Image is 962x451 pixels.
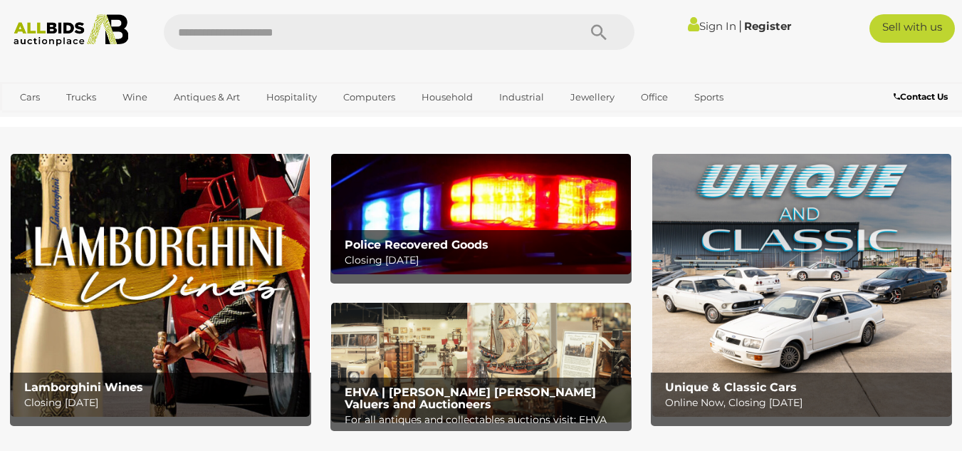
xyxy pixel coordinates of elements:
[345,385,596,412] b: EHVA | [PERSON_NAME] [PERSON_NAME] Valuers and Auctioneers
[738,18,742,33] span: |
[685,85,733,109] a: Sports
[345,411,624,429] p: For all antiques and collectables auctions visit: EHVA
[257,85,326,109] a: Hospitality
[490,85,553,109] a: Industrial
[57,85,105,109] a: Trucks
[688,19,736,33] a: Sign In
[113,85,157,109] a: Wine
[412,85,482,109] a: Household
[24,380,143,394] b: Lamborghini Wines
[869,14,955,43] a: Sell with us
[334,85,404,109] a: Computers
[345,252,624,269] p: Closing [DATE]
[331,303,630,423] a: EHVA | Evans Hastings Valuers and Auctioneers EHVA | [PERSON_NAME] [PERSON_NAME] Valuers and Auct...
[665,380,797,394] b: Unique & Classic Cars
[345,238,488,252] b: Police Recovered Goods
[331,154,630,274] a: Police Recovered Goods Police Recovered Goods Closing [DATE]
[563,14,634,50] button: Search
[744,19,791,33] a: Register
[652,154,951,416] img: Unique & Classic Cars
[652,154,951,416] a: Unique & Classic Cars Unique & Classic Cars Online Now, Closing [DATE]
[561,85,624,109] a: Jewellery
[632,85,677,109] a: Office
[11,109,130,133] a: [GEOGRAPHIC_DATA]
[24,394,304,412] p: Closing [DATE]
[7,14,135,46] img: Allbids.com.au
[894,89,951,105] a: Contact Us
[11,85,49,109] a: Cars
[11,154,310,416] a: Lamborghini Wines Lamborghini Wines Closing [DATE]
[11,154,310,416] img: Lamborghini Wines
[164,85,249,109] a: Antiques & Art
[894,91,948,102] b: Contact Us
[331,154,630,274] img: Police Recovered Goods
[331,303,630,423] img: EHVA | Evans Hastings Valuers and Auctioneers
[665,394,945,412] p: Online Now, Closing [DATE]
